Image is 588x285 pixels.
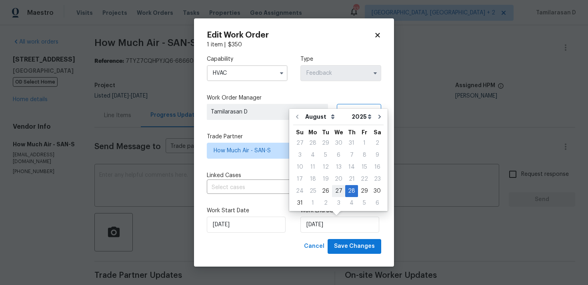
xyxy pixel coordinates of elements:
label: Capability [207,55,288,63]
input: M/D/YYYY [300,217,379,233]
div: 6 [332,149,345,161]
div: 1 [306,197,319,209]
div: Sun Aug 31 2025 [293,197,306,209]
button: Cancel [301,239,328,254]
div: Thu Sep 04 2025 [345,197,358,209]
div: 18 [306,173,319,185]
span: Save Changes [334,241,375,251]
button: Go to next month [374,109,386,125]
div: Tue Aug 26 2025 [319,185,332,197]
div: Sat Aug 23 2025 [371,173,384,185]
div: 28 [345,185,358,197]
div: 26 [319,185,332,197]
div: Tue Aug 12 2025 [319,161,332,173]
div: 7 [345,149,358,161]
input: M/D/YYYY [207,217,286,233]
div: Fri Aug 08 2025 [358,149,371,161]
div: Tue Jul 29 2025 [319,137,332,149]
abbr: Thursday [348,130,356,135]
span: $ 350 [228,42,242,48]
div: 31 [293,197,306,209]
div: Fri Sep 05 2025 [358,197,371,209]
div: Mon Aug 18 2025 [306,173,319,185]
div: 20 [332,173,345,185]
span: Tamilarasan D [211,108,324,116]
button: Show options [277,68,286,78]
div: Sat Aug 16 2025 [371,161,384,173]
div: 2 [319,197,332,209]
div: Mon Aug 25 2025 [306,185,319,197]
div: Wed Jul 30 2025 [332,137,345,149]
span: Assign [344,108,363,116]
div: Wed Sep 03 2025 [332,197,345,209]
div: Sat Aug 30 2025 [371,185,384,197]
button: Go to previous month [291,109,303,125]
input: Select... [300,65,381,81]
div: 16 [371,161,384,173]
div: Sat Aug 02 2025 [371,137,384,149]
div: Tue Aug 19 2025 [319,173,332,185]
abbr: Monday [308,130,317,135]
div: Sat Sep 06 2025 [371,197,384,209]
select: Year [350,111,374,123]
span: Cancel [304,241,324,251]
div: 14 [345,161,358,173]
abbr: Friday [362,130,367,135]
div: 25 [306,185,319,197]
div: 8 [358,149,371,161]
div: 9 [371,149,384,161]
div: 2 [371,138,384,149]
div: 15 [358,161,371,173]
div: 28 [306,138,319,149]
div: Mon Sep 01 2025 [306,197,319,209]
div: Wed Aug 27 2025 [332,185,345,197]
div: Fri Aug 29 2025 [358,185,371,197]
div: Sun Aug 03 2025 [293,149,306,161]
label: Trade Partner [207,133,381,141]
div: Wed Aug 20 2025 [332,173,345,185]
div: Tue Sep 02 2025 [319,197,332,209]
div: 3 [293,149,306,161]
div: 5 [319,149,332,161]
div: Thu Aug 07 2025 [345,149,358,161]
abbr: Sunday [296,130,304,135]
abbr: Tuesday [322,130,329,135]
div: Thu Aug 21 2025 [345,173,358,185]
div: 10 [293,161,306,173]
div: 5 [358,197,371,209]
div: Mon Jul 28 2025 [306,137,319,149]
div: Sun Aug 10 2025 [293,161,306,173]
div: 17 [293,173,306,185]
div: Wed Aug 13 2025 [332,161,345,173]
div: 13 [332,161,345,173]
div: Sat Aug 09 2025 [371,149,384,161]
div: 31 [345,138,358,149]
div: Thu Aug 14 2025 [345,161,358,173]
div: 23 [371,173,384,185]
span: How Much Air - SAN-S [214,147,363,155]
div: 11 [306,161,319,173]
div: Thu Jul 31 2025 [345,137,358,149]
div: Sun Aug 24 2025 [293,185,306,197]
div: Fri Aug 15 2025 [358,161,371,173]
div: Sun Aug 17 2025 [293,173,306,185]
abbr: Saturday [374,130,381,135]
div: 19 [319,173,332,185]
div: 27 [332,185,345,197]
div: Tue Aug 05 2025 [319,149,332,161]
div: Mon Aug 04 2025 [306,149,319,161]
div: 1 [358,138,371,149]
input: Select... [207,65,288,81]
button: Save Changes [328,239,381,254]
div: 1 item | [207,41,381,49]
div: 30 [332,138,345,149]
div: 3 [332,197,345,209]
div: Mon Aug 11 2025 [306,161,319,173]
div: 4 [306,149,319,161]
h2: Edit Work Order [207,31,374,39]
abbr: Wednesday [334,130,343,135]
div: 30 [371,185,384,197]
label: Type [300,55,381,63]
div: Fri Aug 01 2025 [358,137,371,149]
input: Select cases [207,181,359,194]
